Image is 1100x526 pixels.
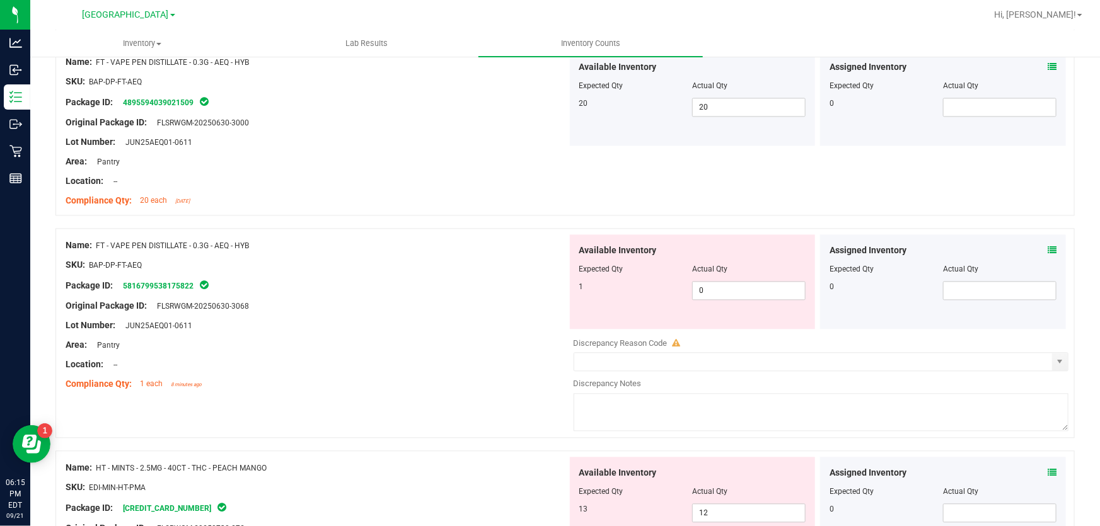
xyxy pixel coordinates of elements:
span: Assigned Inventory [830,466,906,479]
span: Area: [66,340,87,350]
span: select [1052,353,1068,370]
span: Package ID: [66,97,113,107]
a: Inventory Counts [478,30,703,57]
iframe: Resource center [13,425,50,463]
span: JUN25AEQ01-0611 [119,321,192,330]
span: FLSRWGM-20250630-3000 [151,118,249,127]
span: Assigned Inventory [830,244,906,257]
span: Name: [66,240,92,250]
inline-svg: Reports [9,172,22,185]
span: Lot Number: [66,320,115,330]
div: Actual Qty [943,486,1057,497]
span: Compliance Qty: [66,195,132,205]
span: Expected Qty [579,265,623,273]
div: 0 [830,281,943,292]
span: FT - VAPE PEN DISTILLATE - 0.3G - AEQ - HYB [96,241,249,250]
a: [CREDIT_CARD_NUMBER] [123,504,211,513]
span: Package ID: [66,503,113,513]
input: 12 [693,504,805,522]
iframe: Resource center unread badge [37,423,52,438]
span: Actual Qty [692,265,727,273]
span: -- [107,177,117,186]
span: FLSRWGM-20250630-3068 [151,302,249,311]
p: 09/21 [6,511,25,520]
span: Compliance Qty: [66,379,132,389]
span: Location: [66,176,103,186]
span: Inventory Counts [544,38,637,49]
span: 1 each [140,379,163,388]
span: Pantry [91,157,120,166]
span: HT - MINTS - 2.5MG - 40CT - THC - PEACH MANGO [96,464,267,472]
div: Discrepancy Notes [574,377,1069,390]
span: Discrepancy Reason Code [574,338,668,348]
span: Hi, [PERSON_NAME]! [994,9,1076,20]
span: Location: [66,359,103,369]
span: Inventory [31,38,254,49]
div: 0 [830,503,943,515]
div: Actual Qty [943,263,1057,275]
span: Name: [66,462,92,472]
span: SKU: [66,482,85,492]
span: Available Inventory [579,60,657,74]
div: Actual Qty [943,80,1057,91]
span: Available Inventory [579,466,657,479]
span: In Sync [199,95,210,108]
div: Expected Qty [830,80,943,91]
span: [GEOGRAPHIC_DATA] [83,9,169,20]
span: 8 minutes ago [171,382,202,387]
span: Package ID: [66,280,113,290]
div: Expected Qty [830,263,943,275]
span: Pantry [91,341,120,350]
span: SKU: [66,260,85,270]
span: -- [107,360,117,369]
span: BAP-DP-FT-AEQ [89,261,142,270]
span: 20 each [140,196,167,205]
input: 0 [693,282,805,299]
span: 13 [579,505,588,513]
span: Lab Results [328,38,405,49]
input: 20 [693,98,805,116]
a: 5816799538175822 [123,282,194,290]
span: 1 [579,282,584,291]
a: Lab Results [255,30,479,57]
span: Expected Qty [579,487,623,496]
span: Expected Qty [579,81,623,90]
span: Assigned Inventory [830,60,906,74]
inline-svg: Retail [9,145,22,157]
span: BAP-DP-FT-AEQ [89,77,142,86]
span: SKU: [66,76,85,86]
inline-svg: Outbound [9,118,22,130]
a: 4895594039021509 [123,98,194,107]
span: Actual Qty [692,81,727,90]
span: 20 [579,99,588,108]
span: Original Package ID: [66,300,147,311]
span: In Sync [199,278,210,291]
span: Original Package ID: [66,117,147,127]
span: Actual Qty [692,487,727,496]
span: Area: [66,156,87,166]
p: 06:15 PM EDT [6,477,25,511]
span: [DATE] [175,198,190,204]
span: JUN25AEQ01-0611 [119,138,192,147]
span: Lot Number: [66,137,115,147]
span: EDI-MIN-HT-PMA [89,483,146,492]
span: Name: [66,57,92,67]
span: Available Inventory [579,244,657,257]
span: In Sync [216,501,228,513]
div: 0 [830,98,943,109]
div: Expected Qty [830,486,943,497]
inline-svg: Analytics [9,37,22,49]
span: FT - VAPE PEN DISTILLATE - 0.3G - AEQ - HYB [96,58,249,67]
inline-svg: Inventory [9,91,22,103]
a: Inventory [30,30,255,57]
inline-svg: Inbound [9,64,22,76]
